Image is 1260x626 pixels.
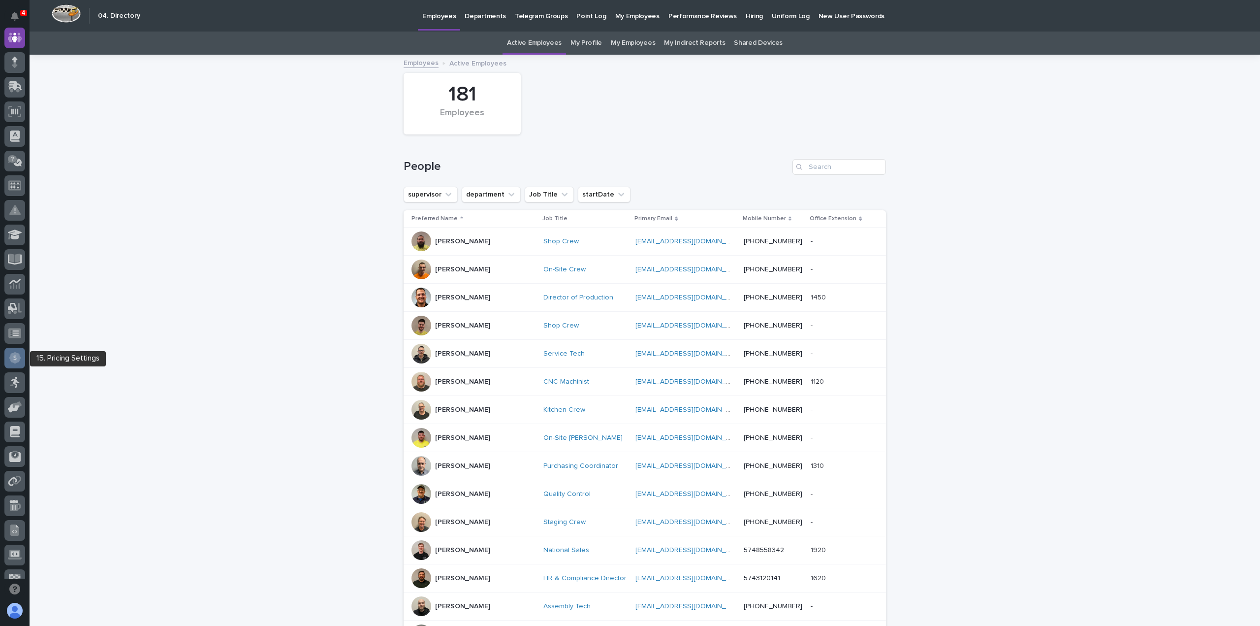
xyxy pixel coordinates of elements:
[543,518,586,527] a: Staging Crew
[744,603,802,610] a: [PHONE_NUMBER]
[52,4,81,23] img: Workspace Logo
[58,154,129,172] a: 🔗Onboarding Call
[10,9,30,29] img: Stacker
[543,294,613,302] a: Director of Production
[543,406,585,414] a: Kitchen Crew
[20,158,54,168] span: Help Docs
[435,406,490,414] p: [PERSON_NAME]
[404,187,458,202] button: supervisor
[811,600,815,611] p: -
[744,462,802,469] a: [PHONE_NUMBER]
[404,396,886,424] tr: [PERSON_NAME]Kitchen Crew [EMAIL_ADDRESS][DOMAIN_NAME] [PHONE_NUMBER]--
[404,160,788,174] h1: People
[6,154,58,172] a: 📖Help Docs
[635,378,747,385] a: [EMAIL_ADDRESS][DOMAIN_NAME]
[810,213,856,224] p: Office Extension
[435,574,490,583] p: [PERSON_NAME]
[635,547,747,554] a: [EMAIL_ADDRESS][DOMAIN_NAME]
[404,57,439,68] a: Employees
[4,600,25,621] button: users-avatar
[635,462,747,469] a: [EMAIL_ADDRESS][DOMAIN_NAME]
[543,490,591,498] a: Quality Control
[811,544,828,555] p: 1920
[811,460,826,470] p: 1310
[634,213,672,224] p: Primary Email
[435,518,490,527] p: [PERSON_NAME]
[22,9,25,16] p: 4
[525,187,574,202] button: Job Title
[98,182,119,190] span: Pylon
[635,575,747,582] a: [EMAIL_ADDRESS][DOMAIN_NAME]
[635,322,747,329] a: [EMAIL_ADDRESS][DOMAIN_NAME]
[734,32,783,55] a: Shared Devices
[811,572,828,583] p: 1620
[744,547,784,554] a: 5748558342
[811,292,828,302] p: 1450
[404,564,886,593] tr: [PERSON_NAME]HR & Compliance Director [EMAIL_ADDRESS][DOMAIN_NAME] 574312014116201620
[435,237,490,246] p: [PERSON_NAME]
[98,12,140,20] h2: 04. Directory
[411,213,458,224] p: Preferred Name
[404,452,886,480] tr: [PERSON_NAME]Purchasing Coordinator [EMAIL_ADDRESS][DOMAIN_NAME] [PHONE_NUMBER]13101310
[811,404,815,414] p: -
[435,378,490,386] p: [PERSON_NAME]
[744,238,802,245] a: [PHONE_NUMBER]
[744,322,802,329] a: [PHONE_NUMBER]
[543,546,589,555] a: National Sales
[543,237,579,246] a: Shop Crew
[611,32,655,55] a: My Employees
[404,424,886,452] tr: [PERSON_NAME]On-Site [PERSON_NAME] [EMAIL_ADDRESS][DOMAIN_NAME] [PHONE_NUMBER]--
[543,462,618,470] a: Purchasing Coordinator
[635,294,747,301] a: [EMAIL_ADDRESS][DOMAIN_NAME]
[420,82,504,107] div: 181
[543,434,623,442] a: On-Site [PERSON_NAME]
[62,159,69,167] div: 🔗
[420,108,504,129] div: Employees
[744,575,780,582] a: 5743120141
[435,602,490,611] p: [PERSON_NAME]
[33,119,125,127] div: We're available if you need us!
[811,488,815,498] p: -
[69,182,119,190] a: Powered byPylon
[435,434,490,442] p: [PERSON_NAME]
[543,378,589,386] a: CNC Machinist
[404,593,886,621] tr: [PERSON_NAME]Assembly Tech [EMAIL_ADDRESS][DOMAIN_NAME] [PHONE_NUMBER]--
[435,265,490,274] p: [PERSON_NAME]
[435,350,490,358] p: [PERSON_NAME]
[404,340,886,368] tr: [PERSON_NAME]Service Tech [EMAIL_ADDRESS][DOMAIN_NAME] [PHONE_NUMBER]--
[543,350,585,358] a: Service Tech
[435,462,490,470] p: [PERSON_NAME]
[10,55,179,70] p: How can we help?
[744,491,802,497] a: [PHONE_NUMBER]
[10,159,18,167] div: 📖
[404,228,886,256] tr: [PERSON_NAME]Shop Crew [EMAIL_ADDRESS][DOMAIN_NAME] [PHONE_NUMBER]--
[635,519,747,526] a: [EMAIL_ADDRESS][DOMAIN_NAME]
[435,546,490,555] p: [PERSON_NAME]
[811,235,815,246] p: -
[578,187,630,202] button: startDate
[12,12,25,28] div: Notifications4
[449,57,506,68] p: Active Employees
[744,519,802,526] a: [PHONE_NUMBER]
[635,238,747,245] a: [EMAIL_ADDRESS][DOMAIN_NAME]
[744,266,802,273] a: [PHONE_NUMBER]
[542,213,567,224] p: Job Title
[404,256,886,284] tr: [PERSON_NAME]On-Site Crew [EMAIL_ADDRESS][DOMAIN_NAME] [PHONE_NUMBER]--
[811,348,815,358] p: -
[167,112,179,124] button: Start new chat
[404,284,886,312] tr: [PERSON_NAME]Director of Production [EMAIL_ADDRESS][DOMAIN_NAME] [PHONE_NUMBER]14501450
[635,266,747,273] a: [EMAIL_ADDRESS][DOMAIN_NAME]
[543,322,579,330] a: Shop Crew
[744,378,802,385] a: [PHONE_NUMBER]
[404,480,886,508] tr: [PERSON_NAME]Quality Control [EMAIL_ADDRESS][DOMAIN_NAME] [PHONE_NUMBER]--
[543,265,586,274] a: On-Site Crew
[507,32,562,55] a: Active Employees
[4,6,25,27] button: Notifications
[811,264,815,274] p: -
[404,508,886,536] tr: [PERSON_NAME]Staging Crew [EMAIL_ADDRESS][DOMAIN_NAME] [PHONE_NUMBER]--
[635,603,747,610] a: [EMAIL_ADDRESS][DOMAIN_NAME]
[811,320,815,330] p: -
[404,536,886,564] tr: [PERSON_NAME]National Sales [EMAIL_ADDRESS][DOMAIN_NAME] 574855834219201920
[744,434,802,441] a: [PHONE_NUMBER]
[33,109,161,119] div: Start new chat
